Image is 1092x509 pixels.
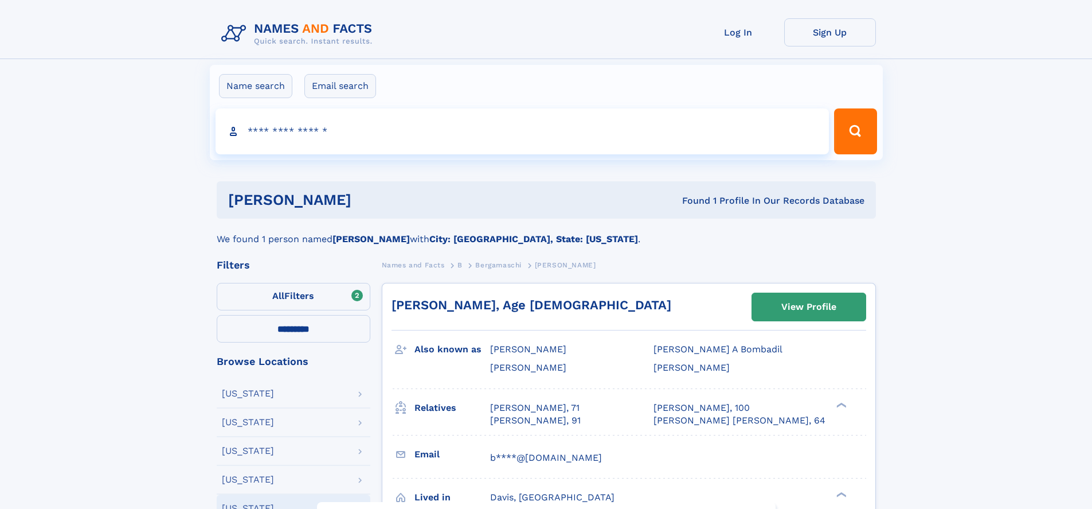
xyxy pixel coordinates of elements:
div: [US_STATE] [222,475,274,484]
input: search input [216,108,829,154]
div: [US_STATE] [222,446,274,456]
a: Log In [692,18,784,46]
div: Found 1 Profile In Our Records Database [516,195,864,207]
span: Bergamaschi [475,261,522,269]
div: ❯ [833,401,847,409]
a: Names and Facts [382,258,445,272]
a: Sign Up [784,18,876,46]
div: We found 1 person named with . [217,219,876,246]
a: Bergamaschi [475,258,522,272]
label: Filters [217,283,370,310]
a: View Profile [752,293,866,321]
div: [US_STATE] [222,389,274,398]
a: [PERSON_NAME], 100 [653,402,750,414]
h3: Relatives [414,398,490,418]
div: View Profile [781,294,836,320]
h3: Lived in [414,488,490,507]
button: Search Button [834,108,876,154]
span: [PERSON_NAME] [535,261,596,269]
span: [PERSON_NAME] [490,362,566,373]
span: [PERSON_NAME] A Bombadil [653,344,782,355]
div: [US_STATE] [222,418,274,427]
div: Browse Locations [217,356,370,367]
a: [PERSON_NAME], 91 [490,414,581,427]
label: Email search [304,74,376,98]
a: [PERSON_NAME], Age [DEMOGRAPHIC_DATA] [392,298,671,312]
span: Davis, [GEOGRAPHIC_DATA] [490,492,615,503]
div: Filters [217,260,370,270]
h1: [PERSON_NAME] [228,193,517,207]
span: [PERSON_NAME] [653,362,730,373]
label: Name search [219,74,292,98]
h3: Also known as [414,340,490,359]
span: All [272,290,284,301]
img: Logo Names and Facts [217,18,382,49]
b: City: [GEOGRAPHIC_DATA], State: [US_STATE] [429,234,638,244]
a: [PERSON_NAME] [PERSON_NAME], 64 [653,414,825,427]
h3: Email [414,445,490,464]
div: ❯ [833,491,847,498]
b: [PERSON_NAME] [332,234,410,244]
span: B [457,261,463,269]
span: [PERSON_NAME] [490,344,566,355]
a: B [457,258,463,272]
a: [PERSON_NAME], 71 [490,402,580,414]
